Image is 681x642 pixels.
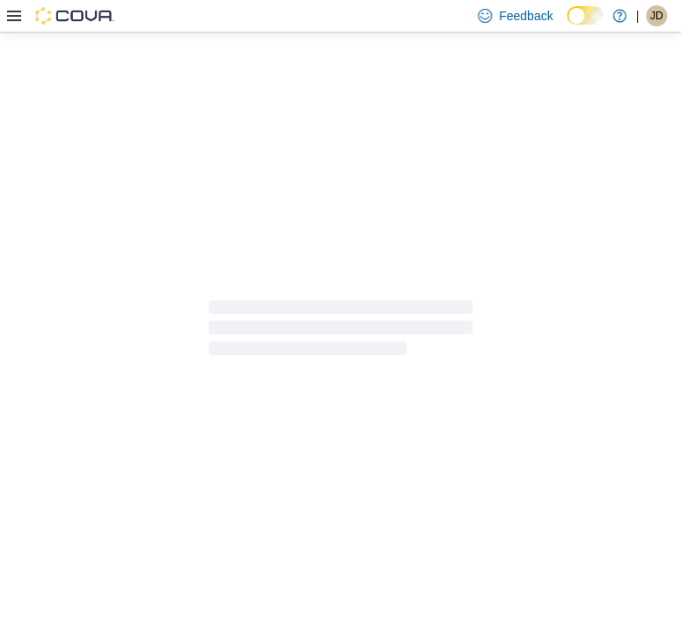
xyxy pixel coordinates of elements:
span: Loading [209,303,472,360]
span: Dark Mode [567,25,567,26]
span: Feedback [499,7,553,25]
img: Cova [35,7,114,25]
input: Dark Mode [567,6,604,25]
div: Jessica Devereux [646,5,667,26]
span: JD [650,5,663,26]
p: | [635,5,639,26]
